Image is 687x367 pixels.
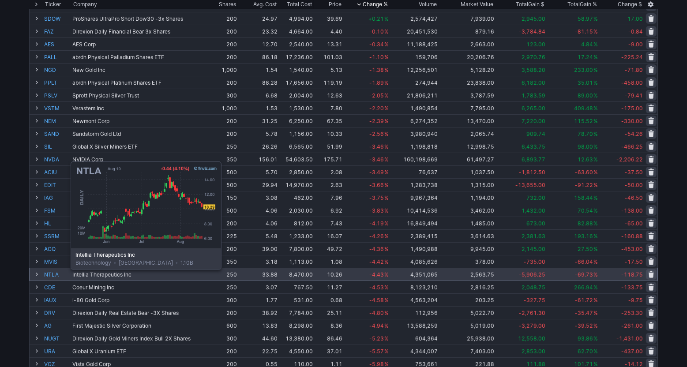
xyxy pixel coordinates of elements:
td: 300 [206,89,238,101]
td: 49.72 [314,242,343,255]
td: 6,274,352 [390,114,439,127]
span: 4.84 [581,41,593,48]
td: 1,490,988 [390,242,439,255]
td: 61,497.27 [439,153,495,165]
td: 2,065.74 [439,127,495,140]
td: 2,850.00 [278,165,314,178]
td: 23.32 [238,25,278,37]
span: -3.46 [369,156,384,163]
td: 274,944 [390,76,439,89]
span: % [593,143,598,150]
td: 200 [206,25,238,37]
td: 350 [206,255,238,268]
a: SDOW [44,12,71,25]
td: 1,315.00 [439,178,495,191]
td: 3,787.59 [439,89,495,101]
span: 6,182.00 [522,79,545,86]
td: 12.63 [314,89,343,101]
span: -160.88 [621,233,643,240]
span: -65.00 [625,220,643,227]
span: 27.50 [578,246,593,252]
a: CDE [44,281,71,293]
span: % [593,169,598,176]
td: 2,389,415 [390,229,439,242]
span: % [384,92,389,99]
td: 879.16 [439,25,495,37]
a: SIL [44,140,71,153]
a: AGQ [44,243,71,255]
td: 1,156.00 [278,127,314,140]
span: 909.74 [526,131,545,137]
div: Sprott Physical Silver Trust [72,92,205,99]
td: 17,656.00 [278,76,314,89]
div: New Gold Inc [72,67,205,73]
span: -3.49 [369,169,384,176]
td: 1,530.00 [278,101,314,114]
td: 200 [206,114,238,127]
span: 17.00 [627,15,643,22]
span: % [384,169,389,176]
td: 76,637 [390,165,439,178]
td: 3.08 [238,191,278,204]
td: 23,838.00 [439,76,495,89]
a: PSLV [44,89,71,101]
span: 409.48 [574,105,593,112]
span: % [593,271,598,278]
span: -466.25 [621,143,643,150]
td: 150 [206,191,238,204]
span: • [174,259,179,266]
td: 17,236.00 [278,50,314,63]
span: -4.36 [369,246,384,252]
span: -1.10 [369,54,384,60]
td: 500 [206,204,238,217]
span: % [384,207,389,214]
td: 200 [206,76,238,89]
span: % [384,118,389,124]
td: 1,485.00 [439,217,495,229]
td: 14,970.00 [278,178,314,191]
span: 7,220.00 [522,118,545,124]
span: -3,784.84 [519,28,545,35]
span: -4.26 [369,233,384,240]
span: -330.00 [621,118,643,124]
a: PALL [44,51,71,63]
td: 10,414,536 [390,204,439,217]
span: % [593,156,598,163]
td: 3.18 [238,255,278,268]
span: % [384,258,389,265]
td: 159,706 [390,50,439,63]
span: % [593,105,598,112]
a: IAUX [44,294,71,306]
a: DRV [44,307,71,319]
td: 2,563.75 [439,268,495,281]
td: 1,113.00 [278,255,314,268]
span: -63.60 [575,169,593,176]
td: 31.25 [238,114,278,127]
a: PPLT [44,76,71,89]
td: 4.06 [238,217,278,229]
td: 7.43 [314,217,343,229]
td: 6.92 [314,204,343,217]
span: -3.66 [369,182,384,188]
span: 1,432.00 [522,207,545,214]
a: URA [44,345,71,357]
td: 4,085,626 [390,255,439,268]
span: % [384,220,389,227]
span: -69.73 [575,271,593,278]
td: 4.40 [314,25,343,37]
div: ProShares UltraPro Short Dow30 -3x Shares [72,15,205,22]
span: 70.54 [578,207,593,214]
td: 5.13 [314,63,343,76]
td: 9,967,364 [390,191,439,204]
span: -3.75 [369,195,384,201]
span: 2,145.00 [522,246,545,252]
td: 225 [206,229,238,242]
td: 250 [206,268,238,281]
td: 250 [206,140,238,153]
a: NUGT [44,332,71,345]
span: % [593,258,598,265]
td: 2,574,427 [390,12,439,25]
span: -46.50 [625,195,643,201]
div: AES Corp [72,41,205,48]
span: 2,945.00 [522,15,545,22]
